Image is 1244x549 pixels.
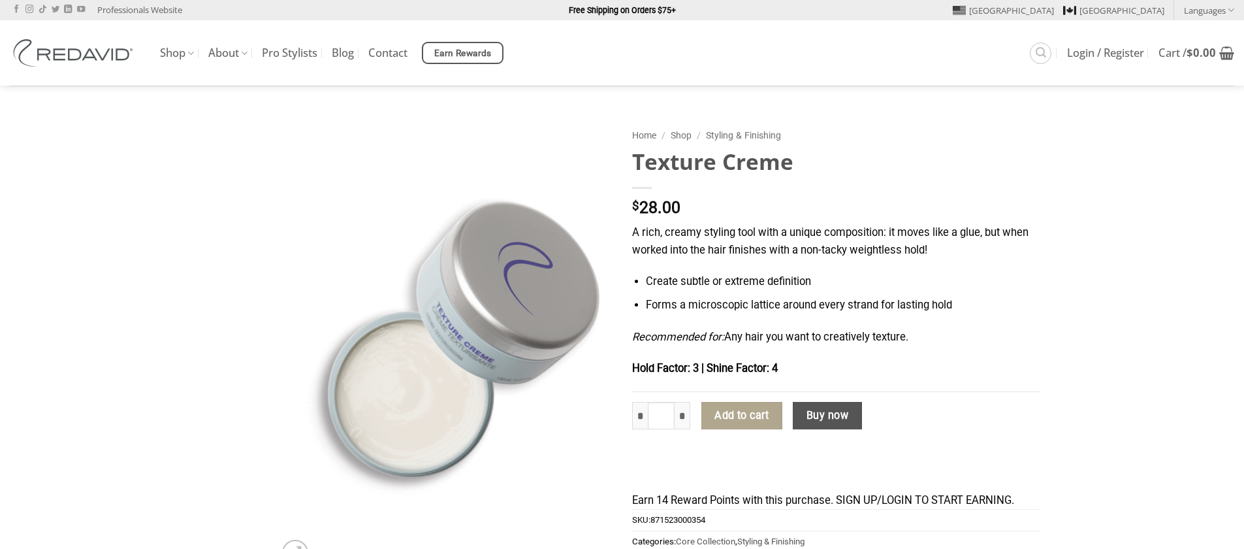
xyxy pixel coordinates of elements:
a: Contact [368,41,407,65]
h1: Texture Creme [632,148,1040,176]
em: Recommended for: [632,331,724,343]
a: Shop [671,130,692,141]
a: [GEOGRAPHIC_DATA] [953,1,1054,20]
a: Follow on Instagram [25,5,33,14]
nav: Breadcrumb [632,128,1040,143]
button: Add to cart [701,402,782,429]
span: 871523000354 [650,515,705,525]
a: Languages [1184,1,1234,20]
span: $ [632,200,639,212]
strong: Hold Factor: 3 | Shine Factor: 4 [632,362,778,374]
a: Shop [160,41,194,66]
a: Blog [332,41,354,65]
li: Forms a microscopic lattice around every strand for lasting hold [646,297,1040,314]
input: Reduce quantity of Texture Creme [632,402,648,429]
span: Cart / [1158,48,1216,58]
a: Login / Register [1067,41,1144,65]
li: Create subtle or extreme definition [646,273,1040,291]
a: Styling & Finishing [706,130,781,141]
a: Search [1030,42,1051,64]
p: Any hair you want to creatively texture. [632,329,1040,346]
div: Earn 14 Reward Points with this purchase. SIGN UP/LOGIN TO START EARNING. [632,492,1040,510]
a: Follow on YouTube [77,5,85,14]
a: Follow on Facebook [12,5,20,14]
span: Earn Rewards [434,46,492,61]
a: View cart [1158,39,1234,67]
p: A rich, creamy styling tool with a unique composition: it moves like a glue, but when worked into... [632,224,1040,259]
a: [GEOGRAPHIC_DATA] [1063,1,1164,20]
a: About [208,41,247,66]
button: Buy now [793,402,861,429]
span: / [662,130,665,141]
span: Login / Register [1067,48,1144,58]
input: Increase quantity of Texture Creme [675,402,690,429]
span: $ [1187,45,1193,60]
bdi: 0.00 [1187,45,1216,60]
a: Follow on Twitter [52,5,59,14]
img: REDAVID Salon Products | United States [10,39,140,67]
span: / [697,130,701,141]
strong: Free Shipping on Orders $75+ [569,5,676,15]
a: Earn Rewards [422,42,503,64]
bdi: 28.00 [632,198,680,217]
a: Follow on LinkedIn [64,5,72,14]
a: Follow on TikTok [39,5,46,14]
a: Core Collection [676,537,735,546]
input: Product quantity [648,402,675,429]
span: SKU: [632,509,1040,530]
a: Styling & Finishing [737,537,805,546]
a: Pro Stylists [262,41,317,65]
a: Home [632,130,656,141]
